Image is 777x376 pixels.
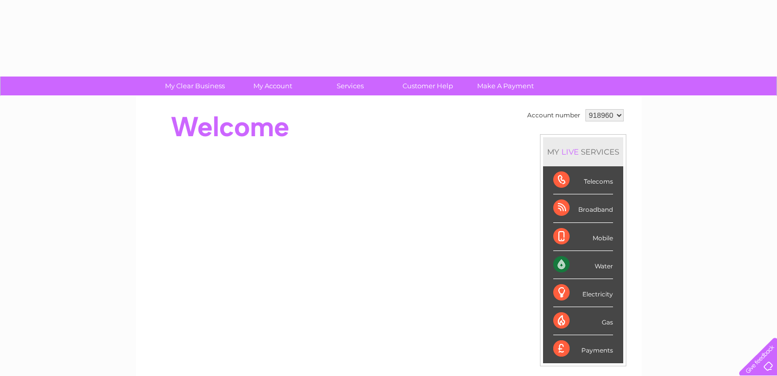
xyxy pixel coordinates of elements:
[559,147,581,157] div: LIVE
[553,194,613,222] div: Broadband
[543,137,623,166] div: MY SERVICES
[553,223,613,251] div: Mobile
[553,251,613,279] div: Water
[525,107,583,124] td: Account number
[553,307,613,335] div: Gas
[386,77,470,95] a: Customer Help
[153,77,237,95] a: My Clear Business
[553,166,613,194] div: Telecoms
[463,77,548,95] a: Make A Payment
[308,77,392,95] a: Services
[553,335,613,363] div: Payments
[553,279,613,307] div: Electricity
[230,77,315,95] a: My Account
